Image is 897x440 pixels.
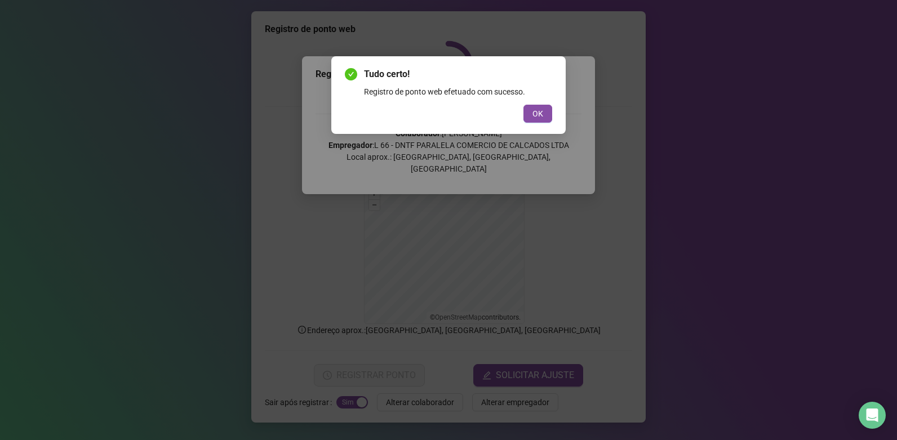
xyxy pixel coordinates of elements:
button: OK [523,105,552,123]
div: Registro de ponto web efetuado com sucesso. [364,86,552,98]
span: OK [532,107,543,120]
span: check-circle [345,68,357,80]
span: Tudo certo! [364,68,552,81]
div: Open Intercom Messenger [859,402,886,429]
